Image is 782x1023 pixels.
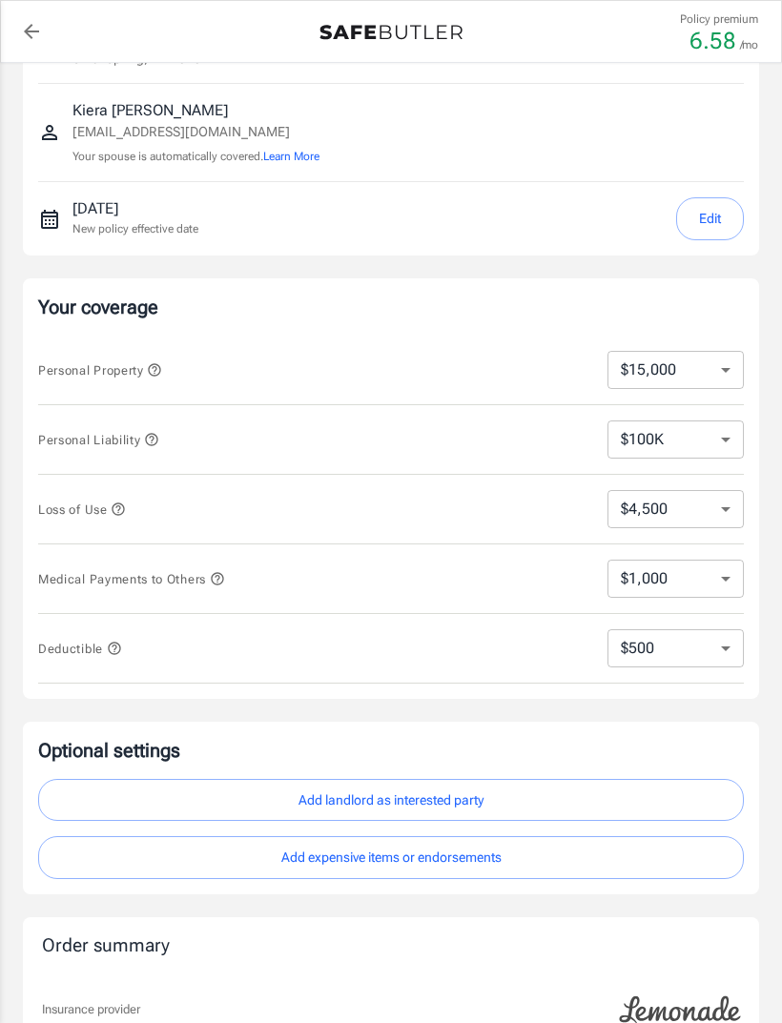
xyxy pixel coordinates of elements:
[38,294,744,320] p: Your coverage
[72,122,319,142] p: [EMAIL_ADDRESS][DOMAIN_NAME]
[38,363,162,378] span: Personal Property
[689,30,736,52] p: 6.58
[72,99,319,122] p: Kiera [PERSON_NAME]
[38,642,122,656] span: Deductible
[319,25,463,40] img: Back to quotes
[42,1000,140,1019] p: Insurance provider
[38,836,744,879] button: Add expensive items or endorsements
[263,148,319,165] button: Learn More
[12,12,51,51] a: back to quotes
[38,433,159,447] span: Personal Liability
[38,779,744,822] button: Add landlord as interested party
[740,36,758,53] p: /mo
[72,148,319,166] p: Your spouse is automatically covered.
[38,567,225,590] button: Medical Payments to Others
[38,121,61,144] svg: Insured person
[38,358,162,381] button: Personal Property
[42,932,740,960] div: Order summary
[676,197,744,240] button: Edit
[38,498,126,521] button: Loss of Use
[38,572,225,586] span: Medical Payments to Others
[38,208,61,231] svg: New policy start date
[38,737,744,764] p: Optional settings
[38,502,126,517] span: Loss of Use
[38,637,122,660] button: Deductible
[38,428,159,451] button: Personal Liability
[72,220,198,237] p: New policy effective date
[680,10,758,28] p: Policy premium
[72,197,198,220] p: [DATE]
